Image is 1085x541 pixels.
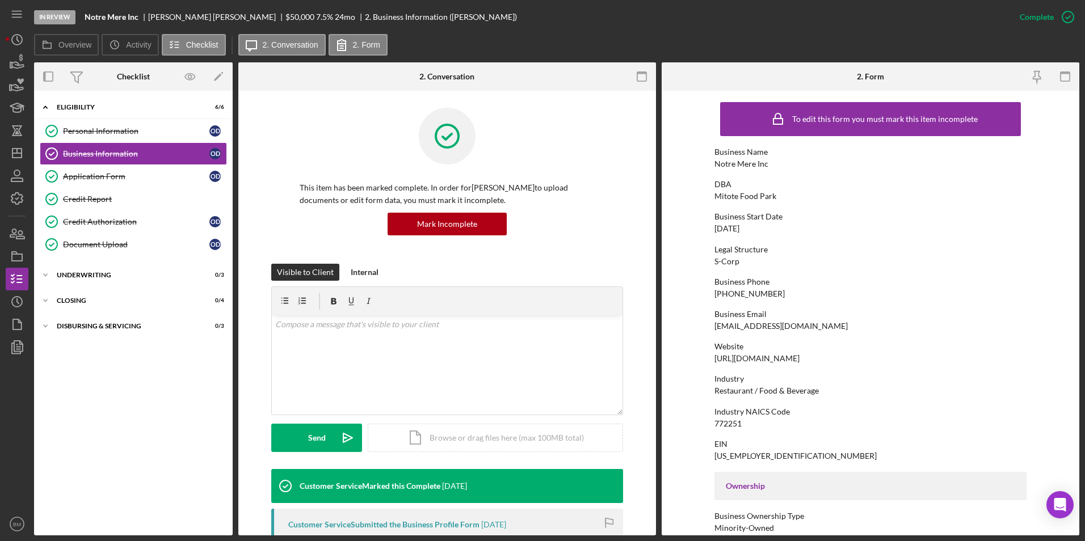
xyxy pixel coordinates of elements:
[300,181,595,207] p: This item has been marked complete. In order for [PERSON_NAME] to upload documents or edit form d...
[40,120,227,142] a: Personal InformationOD
[308,424,326,452] div: Send
[335,12,355,22] div: 24 mo
[1020,6,1054,28] div: Complete
[714,354,800,363] div: [URL][DOMAIN_NAME]
[102,34,158,56] button: Activity
[726,481,1015,491] div: Ownership
[857,72,884,81] div: 2. Form
[714,180,1027,189] div: DBA
[40,142,227,165] a: Business InformationOD
[57,297,196,304] div: Closing
[442,481,467,491] time: 2025-02-18 23:31
[714,310,1027,319] div: Business Email
[148,12,285,22] div: [PERSON_NAME] [PERSON_NAME]
[204,272,224,278] div: 0 / 3
[271,424,362,452] button: Send
[714,192,776,201] div: Mitote Food Park
[209,148,221,159] div: O D
[300,481,440,491] div: Customer Service Marked this Complete
[365,12,517,22] div: 2. Business Information ([PERSON_NAME])
[209,125,221,137] div: O D
[57,104,196,111] div: Eligibility
[162,34,226,56] button: Checklist
[40,210,227,233] a: Credit AuthorizationOD
[714,289,785,298] div: [PHONE_NUMBER]
[40,165,227,188] a: Application FormOD
[714,257,739,266] div: S-Corp
[57,323,196,329] div: Disbursing & Servicing
[85,12,138,22] b: Notre Mere Inc
[186,40,218,49] label: Checklist
[714,212,1027,221] div: Business Start Date
[714,374,1027,383] div: Industry
[792,115,978,124] div: To edit this form you must mark this item incomplete
[63,217,209,226] div: Credit Authorization
[714,245,1027,254] div: Legal Structure
[419,72,474,81] div: 2. Conversation
[63,240,209,249] div: Document Upload
[271,264,339,281] button: Visible to Client
[388,213,507,235] button: Mark Incomplete
[58,40,91,49] label: Overview
[34,34,99,56] button: Overview
[126,40,151,49] label: Activity
[40,188,227,210] a: Credit Report
[57,272,196,278] div: Underwriting
[238,34,326,56] button: 2. Conversation
[13,521,21,527] text: BM
[714,277,1027,286] div: Business Phone
[288,520,480,529] div: Customer Service Submitted the Business Profile Form
[329,34,388,56] button: 2. Form
[40,233,227,256] a: Document UploadOD
[714,322,848,331] div: [EMAIL_ADDRESS][DOMAIN_NAME]
[714,224,739,233] div: [DATE]
[209,171,221,182] div: O D
[714,407,1027,416] div: Industry NAICS Code
[714,159,768,168] div: Notre Mere Inc
[1046,491,1074,518] div: Open Intercom Messenger
[204,104,224,111] div: 6 / 6
[63,126,209,136] div: Personal Information
[316,12,333,22] div: 7.5 %
[117,72,150,81] div: Checklist
[714,342,1027,351] div: Website
[417,213,477,235] div: Mark Incomplete
[714,386,819,395] div: Restaurant / Food & Beverage
[63,195,226,204] div: Credit Report
[204,297,224,304] div: 0 / 4
[34,10,75,24] div: In Review
[204,323,224,329] div: 0 / 3
[714,419,742,428] div: 772251
[285,12,314,22] div: $50,000
[63,172,209,181] div: Application Form
[714,523,774,532] div: Minority-Owned
[277,264,334,281] div: Visible to Client
[714,147,1027,157] div: Business Name
[481,520,506,529] time: 2025-02-18 23:31
[351,264,379,281] div: Internal
[714,439,1027,449] div: EIN
[209,216,221,227] div: O D
[209,239,221,250] div: O D
[353,40,380,49] label: 2. Form
[1008,6,1079,28] button: Complete
[714,451,877,460] div: [US_EMPLOYER_IDENTIFICATION_NUMBER]
[6,513,28,535] button: BM
[345,264,384,281] button: Internal
[63,149,209,158] div: Business Information
[714,512,1027,521] div: Business Ownership Type
[263,40,318,49] label: 2. Conversation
